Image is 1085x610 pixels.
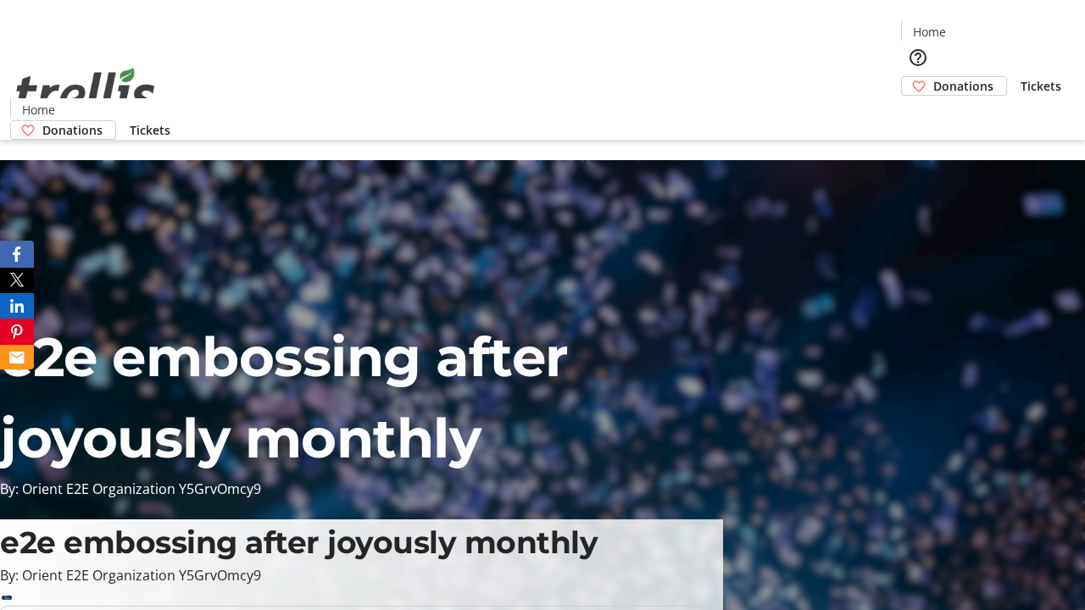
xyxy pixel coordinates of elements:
button: Help [901,41,935,75]
a: Tickets [116,121,184,139]
span: Home [913,23,946,41]
span: Donations [933,77,993,95]
a: Donations [901,76,1007,96]
span: Tickets [1021,77,1061,95]
button: Cart [901,96,935,130]
img: Orient E2E Organization Y5GrvOmcy9's Logo [10,49,161,134]
a: Home [902,23,956,41]
span: Tickets [130,121,170,139]
a: Tickets [1007,77,1075,95]
span: Donations [42,121,103,139]
a: Donations [10,120,116,140]
span: Home [22,101,55,119]
a: Home [11,101,65,119]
